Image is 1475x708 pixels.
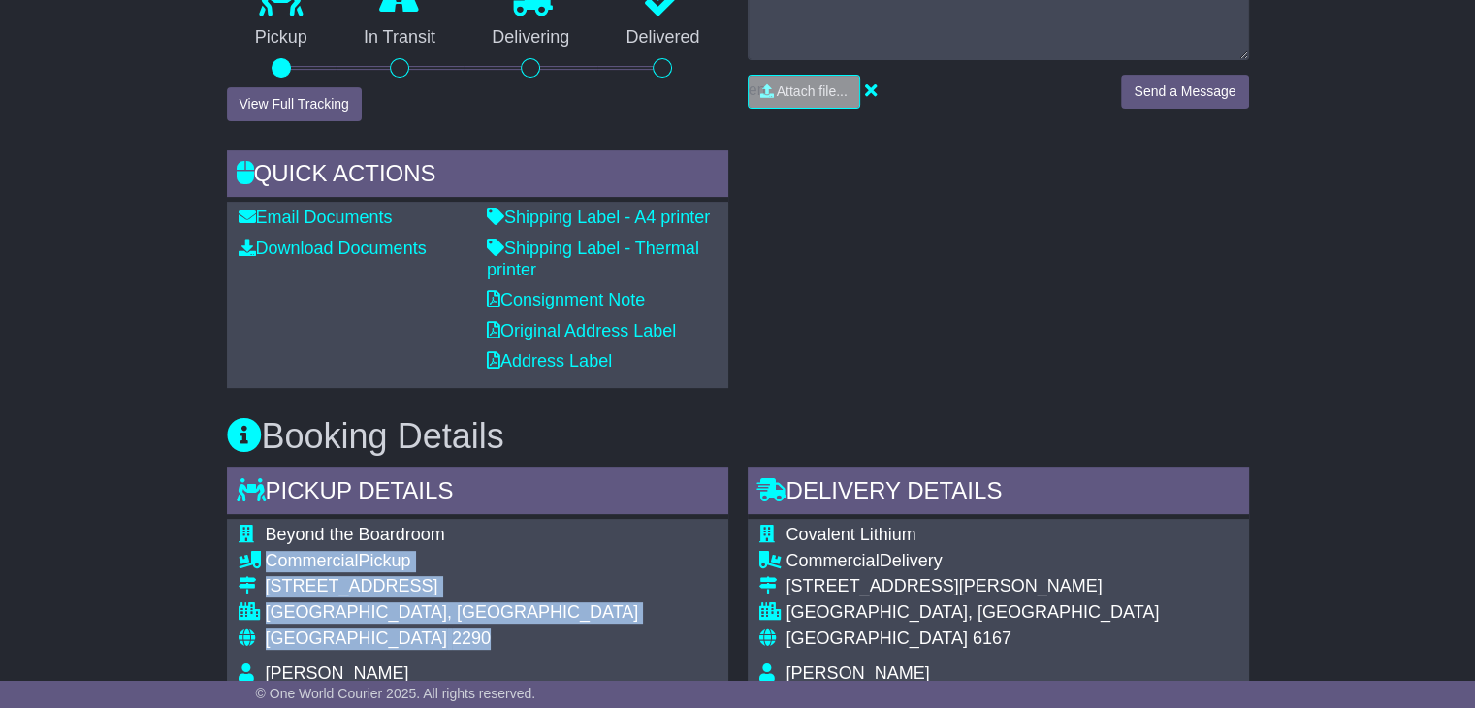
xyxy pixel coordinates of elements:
p: Delivering [464,27,597,48]
div: [GEOGRAPHIC_DATA], [GEOGRAPHIC_DATA] [786,602,1237,624]
div: Delivery [786,551,1237,572]
p: Delivered [597,27,727,48]
span: © One World Courier 2025. All rights reserved. [256,686,536,701]
a: Consignment Note [487,290,645,309]
span: 2290 [452,628,491,648]
span: [GEOGRAPHIC_DATA] [786,628,968,648]
div: [STREET_ADDRESS][PERSON_NAME] [786,576,1237,597]
span: Commercial [266,551,359,570]
p: Pickup [227,27,336,48]
p: In Transit [336,27,464,48]
h3: Booking Details [227,417,1249,456]
div: Quick Actions [227,150,728,203]
span: Covalent Lithium [786,525,916,544]
a: Original Address Label [487,321,676,340]
a: Address Label [487,351,612,370]
div: [GEOGRAPHIC_DATA], [GEOGRAPHIC_DATA] [266,602,639,624]
button: View Full Tracking [227,87,362,121]
span: [GEOGRAPHIC_DATA] [266,628,447,648]
a: Download Documents [239,239,427,258]
a: Shipping Label - A4 printer [487,208,710,227]
div: Pickup [266,551,639,572]
span: Beyond the Boardroom [266,525,445,544]
span: Commercial [786,551,880,570]
a: Email Documents [239,208,393,227]
span: [PERSON_NAME] [786,663,930,683]
div: Delivery Details [748,467,1249,520]
span: [PERSON_NAME] [266,663,409,683]
button: Send a Message [1121,75,1248,109]
div: Pickup Details [227,467,728,520]
span: 6167 [973,628,1011,648]
div: [STREET_ADDRESS] [266,576,639,597]
a: Shipping Label - Thermal printer [487,239,699,279]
